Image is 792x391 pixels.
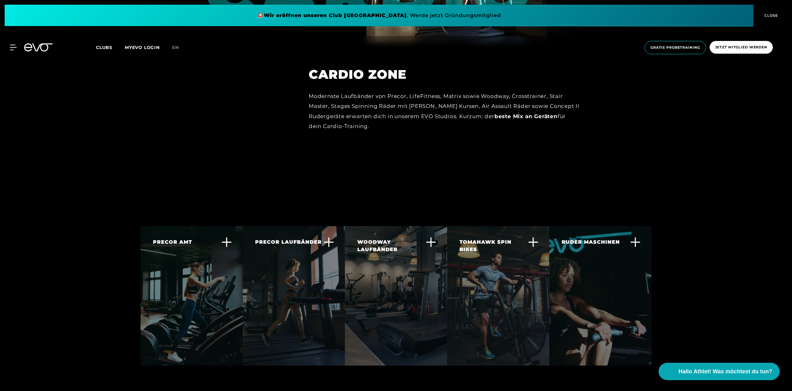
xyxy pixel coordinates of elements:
div: WOODWAY LAUFBÄNDER [357,238,427,253]
a: MYEVO LOGIN [125,45,160,50]
button: Hallo Athlet! Was möchtest du tun? [659,363,780,380]
span: Clubs [96,45,112,50]
strong: beste Mix an Geräten [494,113,558,119]
div: PRECOR LAUFBÄNDER [255,238,322,246]
span: en [172,45,179,50]
h2: Cardio Zone [309,67,579,82]
a: Gratis Probetraining [643,41,708,54]
div: RUDER MASCHINEN [562,238,620,246]
a: en [172,44,186,51]
span: Jetzt Mitglied werden [715,45,767,50]
a: Clubs [96,44,125,50]
div: PRECOR AMT [153,238,192,246]
div: TOMAHAWK SPIN BIKES [459,238,529,253]
a: Jetzt Mitglied werden [708,41,775,54]
span: CLOSE [763,13,778,18]
span: Gratis Probetraining [651,45,700,50]
button: CLOSE [753,5,787,26]
span: Hallo Athlet! Was möchtest du tun? [678,367,772,376]
div: Modernste Laufbänder von Precor, LifeFitness, Matrix sowie Woodway, Crosstrainer, Stair Master, S... [309,91,579,131]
